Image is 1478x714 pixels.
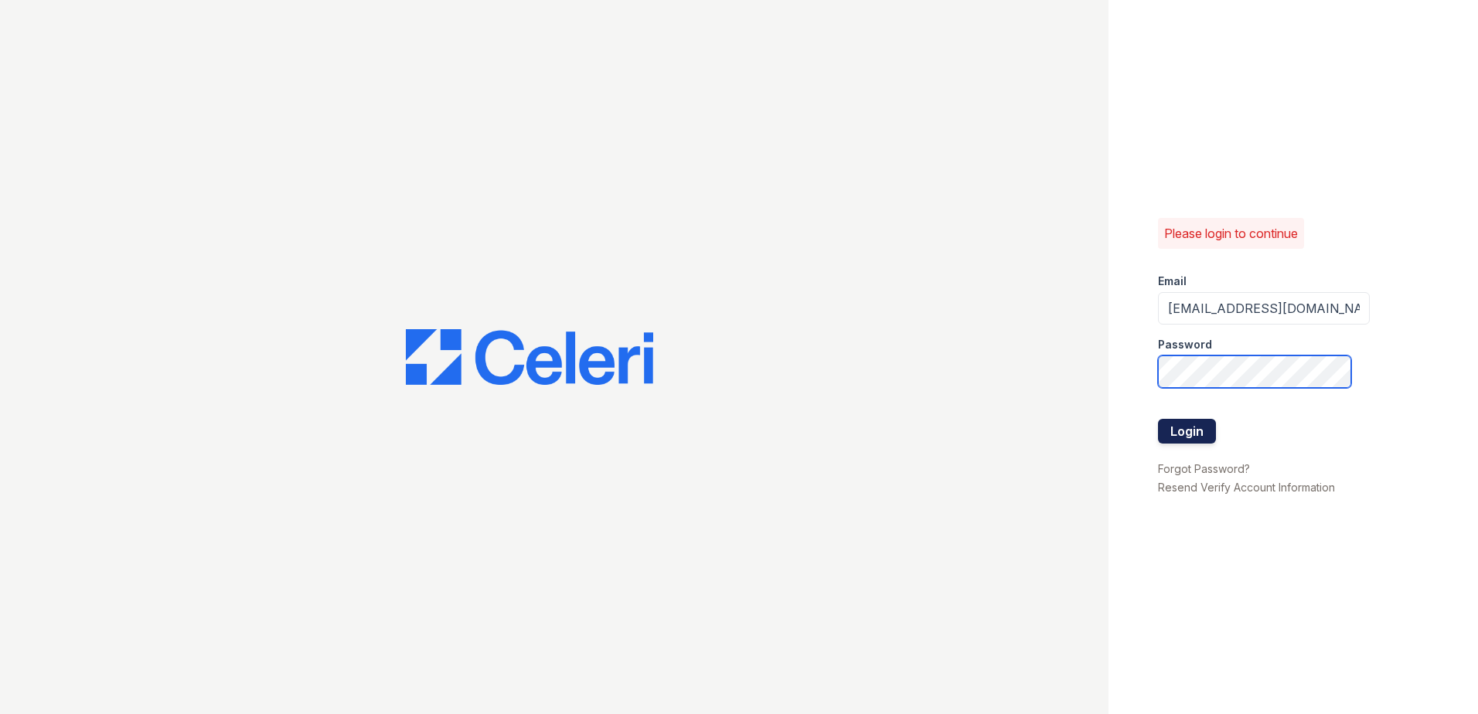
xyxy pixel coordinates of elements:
img: CE_Logo_Blue-a8612792a0a2168367f1c8372b55b34899dd931a85d93a1a3d3e32e68fde9ad4.png [406,329,653,385]
a: Resend Verify Account Information [1158,481,1335,494]
label: Password [1158,337,1212,352]
label: Email [1158,274,1187,289]
a: Forgot Password? [1158,462,1250,475]
button: Login [1158,419,1216,444]
p: Please login to continue [1164,224,1298,243]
